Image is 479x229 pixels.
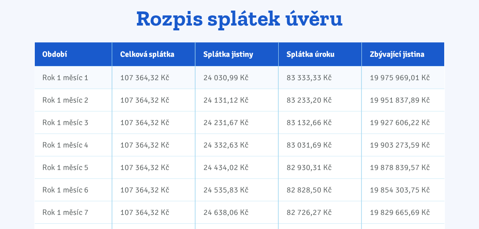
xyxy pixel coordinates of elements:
td: 82 930,31 Kč [279,156,362,179]
th: Celková splátka [112,42,195,66]
td: 107 364,32 Kč [112,111,195,134]
td: 83 333,33 Kč [279,66,362,89]
td: 19 829 665,69 Kč [362,201,445,224]
td: 82 828,50 Kč [279,179,362,201]
td: Rok 1 měsíc 6 [34,179,112,201]
td: 24 638,06 Kč [195,201,278,224]
th: Splátka jistiny [195,42,278,66]
td: 107 364,32 Kč [112,179,195,201]
td: 82 726,27 Kč [279,201,362,224]
td: Rok 1 měsíc 1 [34,66,112,89]
td: 19 951 837,89 Kč [362,89,445,111]
td: 24 030,99 Kč [195,66,278,89]
td: 107 364,32 Kč [112,89,195,111]
td: 24 535,83 Kč [195,179,278,201]
td: 24 332,63 Kč [195,134,278,156]
td: 19 878 839,57 Kč [362,156,445,179]
td: 83 233,20 Kč [279,89,362,111]
td: 83 132,66 Kč [279,111,362,134]
td: 19 927 606,22 Kč [362,111,445,134]
td: Rok 1 měsíc 3 [34,111,112,134]
td: 107 364,32 Kč [112,201,195,224]
th: Splátka úroku [279,42,362,66]
td: 107 364,32 Kč [112,66,195,89]
td: Rok 1 měsíc 2 [34,89,112,111]
td: 24 231,67 Kč [195,111,278,134]
th: Období [34,42,112,66]
td: 107 364,32 Kč [112,134,195,156]
td: Rok 1 měsíc 7 [34,201,112,224]
td: Rok 1 měsíc 4 [34,134,112,156]
h2: Rozpis splátek úvěru [34,7,445,30]
td: 19 903 273,59 Kč [362,134,445,156]
td: Rok 1 měsíc 5 [34,156,112,179]
td: 19 975 969,01 Kč [362,66,445,89]
td: 107 364,32 Kč [112,156,195,179]
td: 24 434,02 Kč [195,156,278,179]
th: Zbývající jistina [362,42,445,66]
td: 83 031,69 Kč [279,134,362,156]
td: 19 854 303,75 Kč [362,179,445,201]
td: 24 131,12 Kč [195,89,278,111]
